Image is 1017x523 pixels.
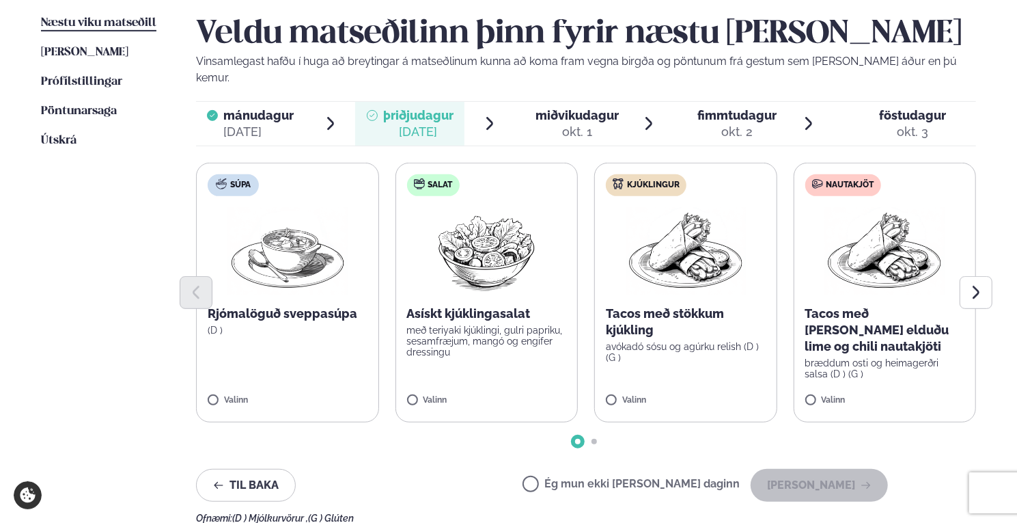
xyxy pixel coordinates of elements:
[880,124,947,140] div: okt. 3
[208,325,367,336] p: (D )
[428,180,453,191] span: Salat
[383,108,454,122] span: þriðjudagur
[41,15,156,31] a: Næstu viku matseðill
[41,135,76,146] span: Útskrá
[14,481,42,509] a: Cookie settings
[536,124,619,140] div: okt. 1
[223,108,294,122] span: mánudagur
[407,325,567,358] p: með teriyaki kjúklingi, gulri papriku, sesamfræjum, mangó og engifer dressingu
[812,178,823,189] img: beef.svg
[697,108,777,122] span: fimmtudagur
[41,44,128,61] a: [PERSON_NAME]
[208,306,367,322] p: Rjómalöguð sveppasúpa
[613,178,624,189] img: chicken.svg
[426,207,547,295] img: Salad.png
[196,53,976,86] p: Vinsamlegast hafðu í huga að breytingar á matseðlinum kunna að koma fram vegna birgða og pöntunum...
[826,180,874,191] span: Nautakjöt
[606,341,766,363] p: avókadó sósu og agúrku relish (D ) (G )
[697,124,777,140] div: okt. 2
[180,276,212,309] button: Previous slide
[824,207,945,295] img: Wraps.png
[575,439,581,444] span: Go to slide 1
[216,178,227,189] img: soup.svg
[805,306,965,355] p: Tacos með [PERSON_NAME] elduðu lime og chili nautakjöti
[223,124,294,140] div: [DATE]
[414,178,425,189] img: salad.svg
[227,207,348,295] img: Soup.png
[627,180,680,191] span: Kjúklingur
[383,124,454,140] div: [DATE]
[41,133,76,149] a: Útskrá
[230,180,251,191] span: Súpa
[41,17,156,29] span: Næstu viku matseðill
[960,276,992,309] button: Next slide
[606,306,766,338] p: Tacos með stökkum kjúkling
[805,358,965,379] p: bræddum osti og heimagerðri salsa (D ) (G )
[41,74,122,90] a: Prófílstillingar
[751,469,888,502] button: [PERSON_NAME]
[880,108,947,122] span: föstudagur
[196,15,976,53] h2: Veldu matseðilinn þinn fyrir næstu [PERSON_NAME]
[41,46,128,58] span: [PERSON_NAME]
[626,207,746,295] img: Wraps.png
[41,105,117,117] span: Pöntunarsaga
[407,306,567,322] p: Asískt kjúklingasalat
[591,439,597,444] span: Go to slide 2
[536,108,619,122] span: miðvikudagur
[41,76,122,88] span: Prófílstillingar
[41,103,117,120] a: Pöntunarsaga
[196,469,296,502] button: Til baka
